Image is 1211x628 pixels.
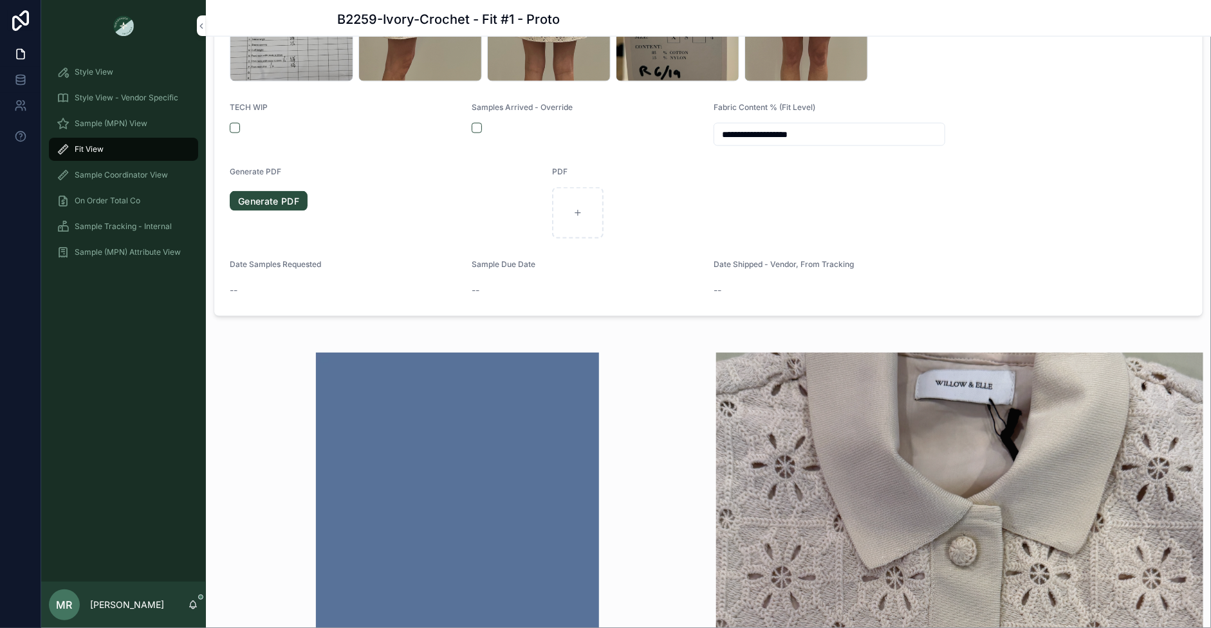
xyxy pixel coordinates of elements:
[714,102,815,112] span: Fabric Content % (Fit Level)
[49,112,198,135] a: Sample (MPN) View
[75,221,172,232] span: Sample Tracking - Internal
[337,10,560,28] h1: B2259-Ivory-Crochet - Fit #1 - Proto
[75,144,104,154] span: Fit View
[57,597,73,613] span: MR
[230,284,237,297] span: --
[49,241,198,264] a: Sample (MPN) Attribute View
[75,118,147,129] span: Sample (MPN) View
[472,259,535,269] span: Sample Due Date
[472,102,573,112] span: Samples Arrived - Override
[49,163,198,187] a: Sample Coordinator View
[230,167,281,176] span: Generate PDF
[714,284,721,297] span: --
[75,93,178,103] span: Style View - Vendor Specific
[49,189,198,212] a: On Order Total Co
[49,60,198,84] a: Style View
[113,15,134,36] img: App logo
[75,247,181,257] span: Sample (MPN) Attribute View
[75,196,140,206] span: On Order Total Co
[49,138,198,161] a: Fit View
[472,284,479,297] span: --
[230,259,321,269] span: Date Samples Requested
[75,170,168,180] span: Sample Coordinator View
[75,67,113,77] span: Style View
[41,51,206,281] div: scrollable content
[714,259,854,269] span: Date Shipped - Vendor, From Tracking
[230,191,308,212] a: Generate PDF
[230,102,268,112] span: TECH WIP
[49,86,198,109] a: Style View - Vendor Specific
[552,167,568,176] span: PDF
[90,598,164,611] p: [PERSON_NAME]
[49,215,198,238] a: Sample Tracking - Internal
